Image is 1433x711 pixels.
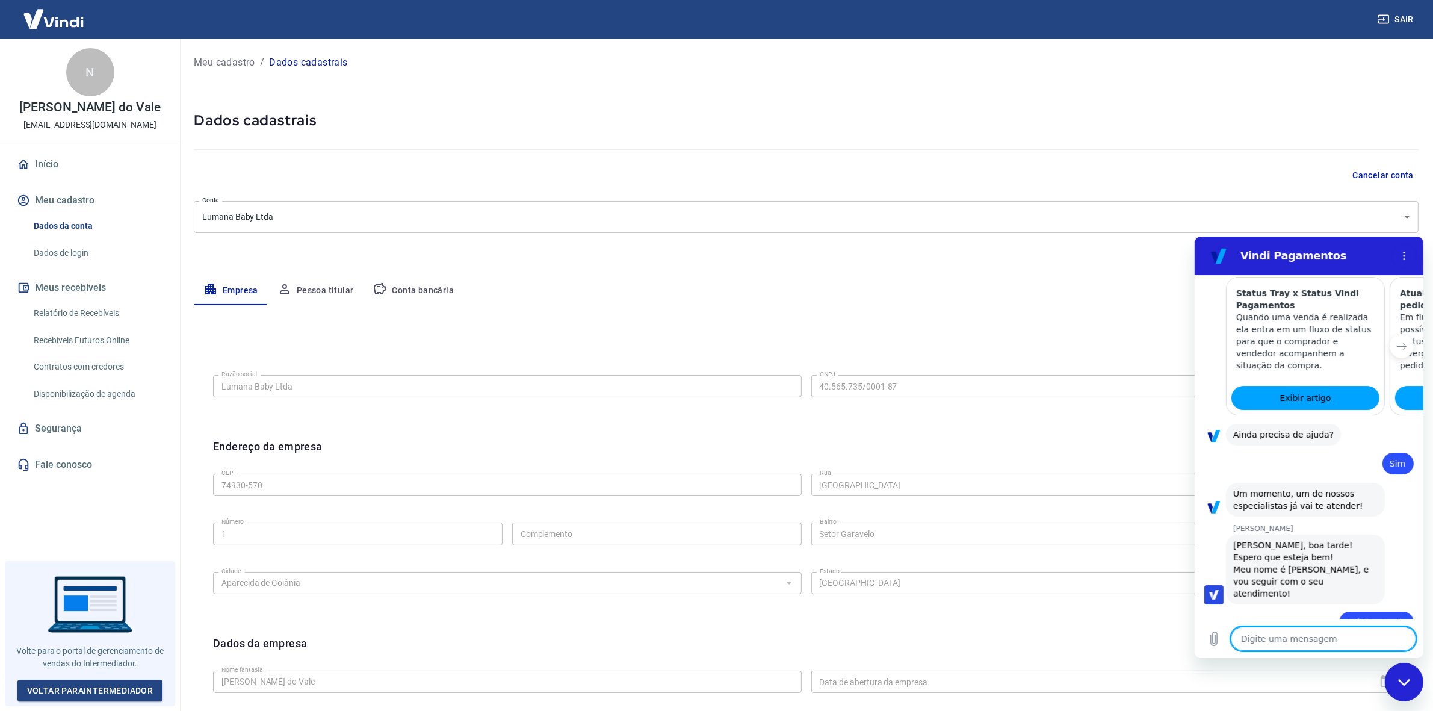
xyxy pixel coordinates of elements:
p: [EMAIL_ADDRESS][DOMAIN_NAME] [23,119,156,131]
a: Exibir artigo: 'Atualização de status de pedidos Plataforma x Vindi' [200,149,348,173]
button: Empresa [194,276,268,305]
a: Fale conosco [14,452,166,478]
p: [PERSON_NAME] do Vale [19,101,161,114]
p: Em fluxos transacionais é possível que, eventualmente, o status do pedido na Vindi esteja diverge... [205,75,344,135]
a: Disponibilização de agenda [29,382,166,406]
div: N [66,48,114,96]
label: Estado [820,567,840,576]
label: Cidade [221,567,241,576]
div: [PERSON_NAME], boa tarde! Espero que esteja bem! Meu nome é [PERSON_NAME], e vou seguir com o seu... [39,303,183,363]
h3: Atualização de status de pedidos Plataforma x Vindi [205,51,344,75]
a: Início [14,151,166,178]
button: Sair [1375,8,1419,31]
a: Contratos com credores [29,355,166,379]
div: Lumana Baby Ltda [194,201,1419,233]
a: Recebíveis Futuros Online [29,328,166,353]
button: Meus recebíveis [14,275,166,301]
button: Conta bancária [363,276,463,305]
label: CEP [221,468,233,477]
input: Digite aqui algumas palavras para buscar a cidade [217,576,778,591]
p: / [260,55,264,70]
button: Meu cadastro [14,187,166,214]
span: Olá, boa tarde [152,381,212,391]
img: Vindi [14,1,93,37]
label: Número [221,517,244,526]
label: CNPJ [820,370,835,379]
label: Nome fantasia [221,665,263,674]
span: Um momento, um de nossos especialistas já vai te atender! [39,252,169,274]
iframe: Botão para abrir a janela de mensagens, conversa em andamento [1385,663,1423,701]
label: Bairro [820,517,837,526]
label: Conta [202,196,219,205]
a: Dados da conta [29,214,166,238]
a: Dados de login [29,241,166,265]
a: Voltar paraIntermediador [17,680,163,702]
button: Pessoa titular [268,276,364,305]
a: Relatório de Recebíveis [29,301,166,326]
span: Sim [195,222,211,232]
h5: Dados cadastrais [194,111,1419,130]
iframe: Janela de mensagens [1195,237,1423,658]
h6: Dados da empresa [213,635,307,666]
button: Cancelar conta [1348,164,1419,187]
p: Dados cadastrais [269,55,347,70]
h6: Endereço da empresa [213,438,323,469]
label: Rua [820,468,831,477]
input: DD/MM/YYYY [811,671,1370,693]
a: Meu cadastro [194,55,255,70]
button: Carregar arquivo [7,390,31,414]
label: Razão social [221,370,257,379]
a: Segurança [14,415,166,442]
span: Ainda precisa de ajuda? [39,193,139,203]
p: [PERSON_NAME] [39,287,229,297]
